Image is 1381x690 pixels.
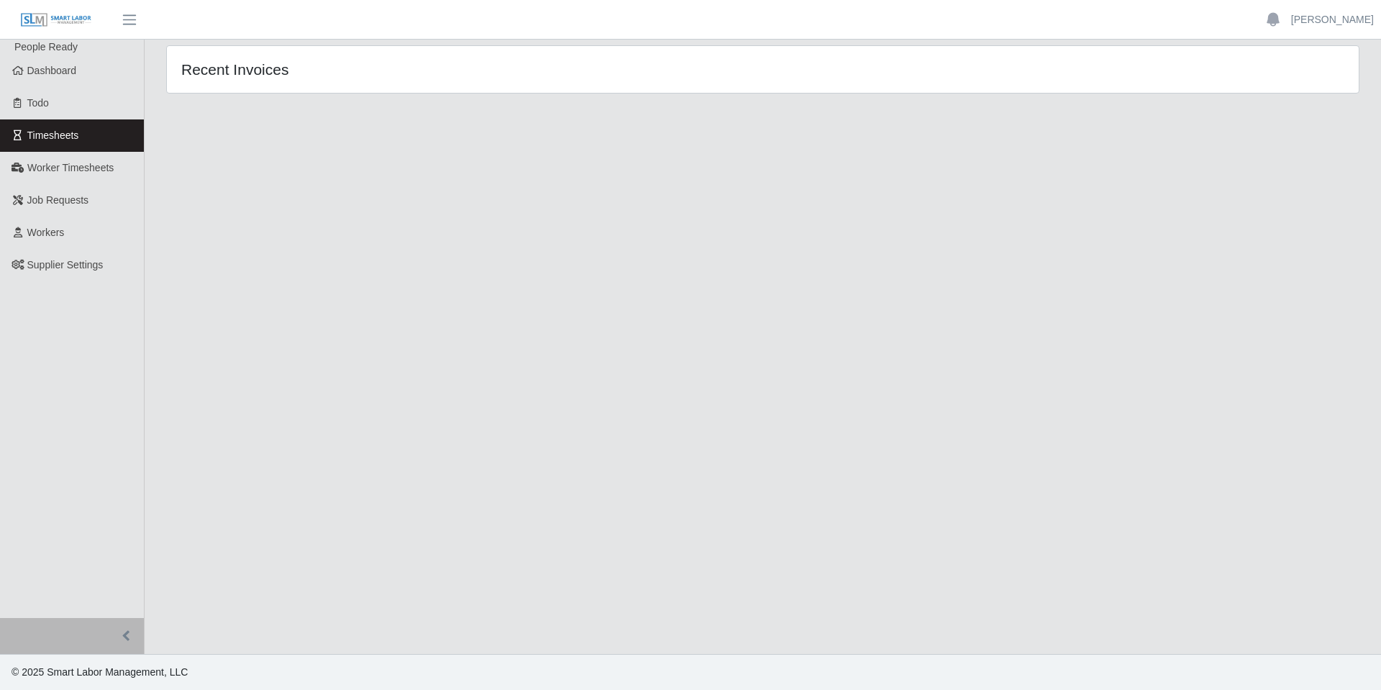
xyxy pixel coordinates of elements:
span: Dashboard [27,65,77,76]
span: People Ready [14,41,78,53]
a: [PERSON_NAME] [1291,12,1374,27]
span: Supplier Settings [27,259,104,271]
img: SLM Logo [20,12,92,28]
span: Worker Timesheets [27,162,114,173]
span: Workers [27,227,65,238]
span: Timesheets [27,130,79,141]
span: Todo [27,97,49,109]
span: © 2025 Smart Labor Management, LLC [12,666,188,678]
span: Job Requests [27,194,89,206]
h4: Recent Invoices [181,60,653,78]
